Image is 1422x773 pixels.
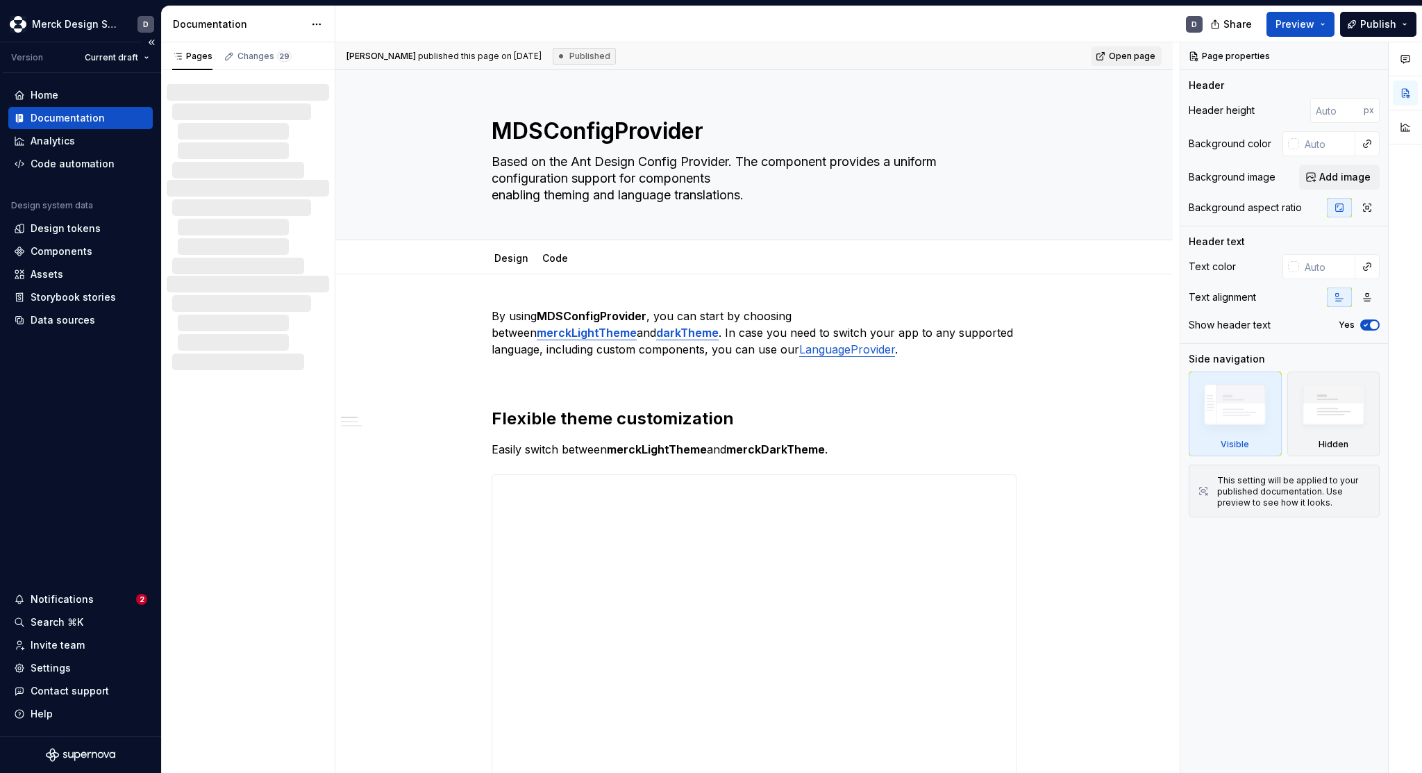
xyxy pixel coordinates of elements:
div: Notifications [31,592,94,606]
div: Header text [1189,235,1245,249]
div: Version [11,52,43,63]
div: Changes [237,51,292,62]
textarea: Based on the Ant Design Config Provider. The component provides a uniform configuration support f... [489,151,1014,206]
button: Publish [1340,12,1416,37]
input: Auto [1299,131,1355,156]
div: Analytics [31,134,75,148]
div: Design system data [11,200,93,211]
span: Current draft [85,52,138,63]
div: Components [31,244,92,258]
span: 29 [277,51,292,62]
p: Easily switch between and . [492,441,1017,458]
a: Data sources [8,309,153,331]
div: Hidden [1319,439,1348,450]
svg: Supernova Logo [46,748,115,762]
p: px [1364,105,1374,116]
p: By using , you can start by choosing between and . In case you need to switch your app to any sup... [492,308,1017,358]
a: Invite team [8,634,153,656]
div: Help [31,707,53,721]
button: Current draft [78,48,156,67]
span: Add image [1319,170,1371,184]
a: Settings [8,657,153,679]
a: Assets [8,263,153,285]
div: Design tokens [31,222,101,235]
div: Settings [31,661,71,675]
div: Text color [1189,260,1236,274]
a: Components [8,240,153,263]
div: Pages [172,51,212,62]
div: Search ⌘K [31,615,83,629]
div: Visible [1221,439,1249,450]
a: Open page [1091,47,1162,66]
div: Documentation [173,17,304,31]
span: [PERSON_NAME] [346,51,416,61]
strong: MDSConfigProvider [537,309,646,323]
div: D [143,19,149,30]
div: Hidden [1287,372,1380,456]
a: Storybook stories [8,286,153,308]
div: Background image [1189,170,1275,184]
div: Invite team [31,638,85,652]
span: Publish [1360,17,1396,31]
span: Preview [1275,17,1314,31]
div: Merck Design System [32,17,121,31]
input: Auto [1310,98,1364,123]
button: Preview [1266,12,1335,37]
div: Storybook stories [31,290,116,304]
input: Auto [1299,254,1355,279]
div: Code automation [31,157,115,171]
span: Open page [1109,51,1155,62]
div: D [1191,19,1197,30]
div: Text alignment [1189,290,1256,304]
span: 2 [136,594,147,605]
button: Search ⌘K [8,611,153,633]
div: This setting will be applied to your published documentation. Use preview to see how it looks. [1217,475,1371,508]
a: Code [542,252,568,264]
div: Side navigation [1189,352,1265,366]
button: Help [8,703,153,725]
div: Data sources [31,313,95,327]
a: merckLightTheme [537,326,637,340]
a: Analytics [8,130,153,152]
img: 317a9594-9ec3-41ad-b59a-e557b98ff41d.png [10,16,26,33]
div: Contact support [31,684,109,698]
button: Share [1203,12,1261,37]
a: Code automation [8,153,153,175]
a: Design [494,252,528,264]
textarea: MDSConfigProvider [489,115,1014,148]
button: Add image [1299,165,1380,190]
strong: merckLightTheme [607,442,707,456]
button: Collapse sidebar [142,33,161,52]
div: Assets [31,267,63,281]
div: Code [537,243,574,272]
label: Yes [1339,319,1355,331]
div: Header height [1189,103,1255,117]
button: Contact support [8,680,153,702]
h2: Flexible theme customization [492,408,1017,430]
div: Background aspect ratio [1189,201,1302,215]
a: darkTheme [656,326,719,340]
div: Published [553,48,616,65]
a: Design tokens [8,217,153,240]
a: Home [8,84,153,106]
div: Header [1189,78,1224,92]
span: Share [1223,17,1252,31]
a: LanguageProvider [799,342,895,356]
div: Visible [1189,372,1282,456]
div: Show header text [1189,318,1271,332]
button: Merck Design SystemD [3,9,158,39]
div: Design [489,243,534,272]
div: Documentation [31,111,105,125]
strong: merckDarkTheme [726,442,825,456]
div: Home [31,88,58,102]
a: Documentation [8,107,153,129]
div: Background color [1189,137,1271,151]
span: published this page on [DATE] [346,51,542,62]
button: Notifications2 [8,588,153,610]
